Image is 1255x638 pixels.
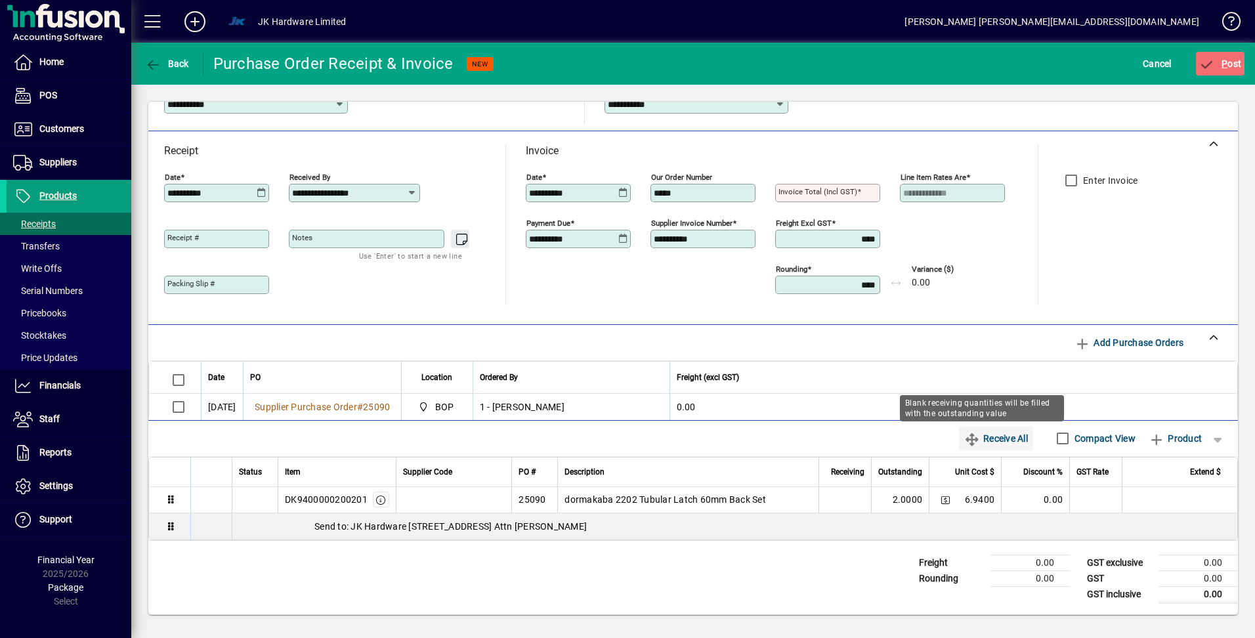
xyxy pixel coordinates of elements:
[7,436,131,469] a: Reports
[167,279,215,288] mat-label: Packing Slip #
[1080,570,1159,586] td: GST
[519,465,536,479] span: PO #
[651,173,712,182] mat-label: Our order number
[232,520,1237,533] div: Send to: JK Hardware [STREET_ADDRESS] Attn [PERSON_NAME]
[285,465,301,479] span: Item
[1080,174,1138,187] label: Enter Invoice
[39,414,60,424] span: Staff
[936,490,954,509] button: Change Price Levels
[564,465,605,479] span: Description
[557,487,819,513] td: dormakaba 2202 Tubular Latch 60mm Back Set
[912,570,991,586] td: Rounding
[900,395,1064,421] div: Blank receiving quantities will be filled with the outstanding value
[285,493,368,506] div: DK9400000200201
[250,370,261,385] span: PO
[239,465,262,479] span: Status
[7,280,131,302] a: Serial Numbers
[258,11,346,32] div: JK Hardware Limited
[1080,555,1159,570] td: GST exclusive
[991,570,1070,586] td: 0.00
[1001,487,1069,513] td: 0.00
[289,173,330,182] mat-label: Received by
[1074,332,1183,353] span: Add Purchase Orders
[415,399,459,415] span: BOP
[1199,58,1242,69] span: ost
[480,370,518,385] span: Ordered By
[480,370,663,385] div: Ordered By
[964,428,1028,449] span: Receive All
[250,400,394,414] a: Supplier Purchase Order#25090
[13,308,66,318] span: Pricebooks
[472,60,488,68] span: NEW
[201,394,243,420] td: [DATE]
[831,465,864,479] span: Receiving
[363,402,390,412] span: 25090
[670,394,1238,420] td: 0.00
[216,10,258,33] button: Profile
[37,555,95,565] span: Financial Year
[1222,58,1227,69] span: P
[1196,52,1245,75] button: Post
[677,370,1222,385] div: Freight (excl GST)
[1139,52,1175,75] button: Cancel
[7,79,131,112] a: POS
[39,157,77,167] span: Suppliers
[1190,465,1221,479] span: Extend $
[904,11,1199,32] div: [PERSON_NAME] [PERSON_NAME][EMAIL_ADDRESS][DOMAIN_NAME]
[39,514,72,524] span: Support
[991,555,1070,570] td: 0.00
[776,219,832,228] mat-label: Freight excl GST
[1159,555,1238,570] td: 0.00
[1159,586,1238,603] td: 0.00
[1149,428,1202,449] span: Product
[13,263,62,274] span: Write Offs
[871,487,929,513] td: 2.0000
[7,46,131,79] a: Home
[357,402,363,412] span: #
[1023,465,1063,479] span: Discount %
[48,582,83,593] span: Package
[7,403,131,436] a: Staff
[901,173,966,182] mat-label: Line item rates are
[651,219,733,228] mat-label: Supplier invoice number
[778,187,857,196] mat-label: Invoice Total (incl GST)
[912,555,991,570] td: Freight
[208,370,236,385] div: Date
[677,370,739,385] span: Freight (excl GST)
[959,427,1033,450] button: Receive All
[250,370,394,385] div: PO
[776,265,807,274] mat-label: Rounding
[39,90,57,100] span: POS
[13,241,60,251] span: Transfers
[1212,3,1239,45] a: Knowledge Base
[13,330,66,341] span: Stocktakes
[39,56,64,67] span: Home
[7,146,131,179] a: Suppliers
[39,190,77,201] span: Products
[7,235,131,257] a: Transfers
[13,219,56,229] span: Receipts
[1072,432,1136,445] label: Compact View
[7,370,131,402] a: Financials
[1069,331,1189,354] button: Add Purchase Orders
[403,465,452,479] span: Supplier Code
[7,503,131,536] a: Support
[7,470,131,503] a: Settings
[13,352,77,363] span: Price Updates
[526,173,542,182] mat-label: Date
[1142,427,1208,450] button: Product
[39,480,73,491] span: Settings
[39,447,72,457] span: Reports
[878,465,922,479] span: Outstanding
[473,394,670,420] td: 1 - [PERSON_NAME]
[131,52,203,75] app-page-header-button: Back
[359,248,462,263] mat-hint: Use 'Enter' to start a new line
[174,10,216,33] button: Add
[7,324,131,347] a: Stocktakes
[39,123,84,134] span: Customers
[255,402,357,412] span: Supplier Purchase Order
[7,113,131,146] a: Customers
[13,286,83,296] span: Serial Numbers
[292,233,312,242] mat-label: Notes
[1080,586,1159,603] td: GST inclusive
